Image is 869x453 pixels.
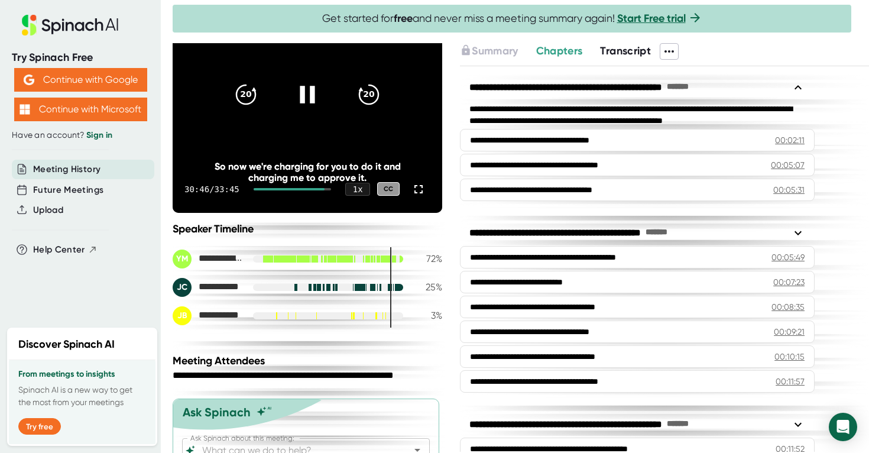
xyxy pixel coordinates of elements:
[173,250,192,268] div: YM
[536,44,583,57] span: Chapters
[173,278,244,297] div: JC Coronado
[33,163,100,176] button: Meeting History
[460,43,518,59] button: Summary
[776,376,805,387] div: 00:11:57
[413,281,442,293] div: 25 %
[33,243,85,257] span: Help Center
[771,159,805,171] div: 00:05:07
[173,222,442,235] div: Speaker Timeline
[394,12,413,25] b: free
[18,336,115,352] h2: Discover Spinach AI
[773,276,805,288] div: 00:07:23
[617,12,686,25] a: Start Free trial
[413,310,442,321] div: 3 %
[24,75,34,85] img: Aehbyd4JwY73AAAAAElFTkSuQmCC
[33,243,98,257] button: Help Center
[600,43,651,59] button: Transcript
[184,185,239,194] div: 30:46 / 33:45
[536,43,583,59] button: Chapters
[18,384,146,409] p: Spinach AI is a new way to get the most from your meetings
[600,44,651,57] span: Transcript
[173,306,192,325] div: JB
[173,250,244,268] div: Yasir Maigari
[775,134,805,146] div: 00:02:11
[771,301,805,313] div: 00:08:35
[773,184,805,196] div: 00:05:31
[12,130,149,141] div: Have an account?
[774,351,805,363] div: 00:10:15
[322,12,702,25] span: Get started for and never miss a meeting summary again!
[774,326,805,338] div: 00:09:21
[14,68,147,92] button: Continue with Google
[183,405,251,419] div: Ask Spinach
[18,418,61,435] button: Try free
[377,182,400,196] div: CC
[173,354,445,367] div: Meeting Attendees
[345,183,370,196] div: 1 x
[86,130,112,140] a: Sign in
[12,51,149,64] div: Try Spinach Free
[771,251,805,263] div: 00:05:49
[460,43,536,60] div: Upgrade to access
[14,98,147,121] button: Continue with Microsoft
[200,161,416,183] div: So now we're charging for you to do it and charging me to approve it.
[33,203,63,217] button: Upload
[33,183,103,197] button: Future Meetings
[413,253,442,264] div: 72 %
[173,278,192,297] div: JC
[173,306,244,325] div: Julia Bruno
[472,44,518,57] span: Summary
[18,370,146,379] h3: From meetings to insights
[829,413,857,441] div: Open Intercom Messenger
